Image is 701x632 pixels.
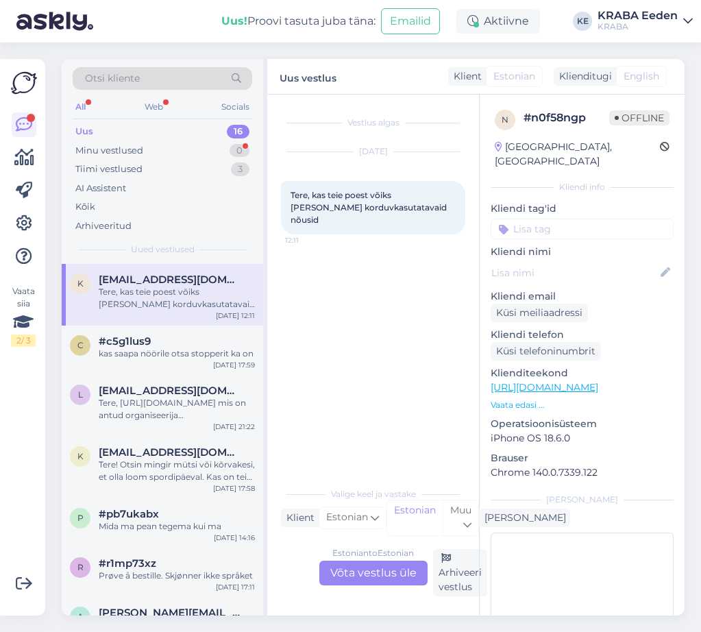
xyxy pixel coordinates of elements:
[99,397,255,422] div: Tere, [URL][DOMAIN_NAME] mis on antud organiseerija [PERSON_NAME]?
[280,67,336,86] label: Uus vestlus
[598,21,678,32] div: KRABA
[77,278,84,289] span: k
[99,446,241,459] span: kivirahkmirtelmia@gmail.com
[213,360,255,370] div: [DATE] 17:59
[99,286,255,311] div: Tere, kas teie poest võiks [PERSON_NAME] korduvkasutatavaid nõusid
[216,311,255,321] div: [DATE] 12:11
[291,190,449,225] span: Tere, kas teie poest võiks [PERSON_NAME] korduvkasutatavaid nõusid
[319,561,428,585] div: Võta vestlus üle
[75,144,143,158] div: Minu vestlused
[11,285,36,347] div: Vaata siia
[381,8,440,34] button: Emailid
[491,328,674,342] p: Kliendi telefon
[502,114,508,125] span: n
[99,508,159,520] span: #pb7ukabx
[491,399,674,411] p: Vaata edasi ...
[227,125,249,138] div: 16
[450,504,471,516] span: Muu
[326,510,368,525] span: Estonian
[216,582,255,592] div: [DATE] 17:11
[75,219,132,233] div: Arhiveeritud
[573,12,592,31] div: KE
[285,235,336,245] span: 12:11
[491,494,674,506] div: [PERSON_NAME]
[456,9,540,34] div: Aktiivne
[75,162,143,176] div: Tiimi vestlused
[142,98,166,116] div: Web
[491,202,674,216] p: Kliendi tag'id
[99,520,255,533] div: Mida ma pean tegema kui ma
[99,385,241,397] span: liisbetkukk@gmail.com
[77,562,84,572] span: r
[281,511,315,525] div: Klient
[448,69,482,84] div: Klient
[281,488,465,500] div: Valige keel ja vastake
[491,304,588,322] div: Küsi meiliaadressi
[491,381,598,393] a: [URL][DOMAIN_NAME]
[99,557,156,570] span: #r1mp73xz
[491,181,674,193] div: Kliendi info
[491,366,674,380] p: Klienditeekond
[493,69,535,84] span: Estonian
[99,335,151,348] span: #c5g1lus9
[491,451,674,465] p: Brauser
[609,110,669,125] span: Offline
[77,611,84,622] span: a
[281,117,465,129] div: Vestlus algas
[85,71,140,86] span: Otsi kliente
[491,289,674,304] p: Kliendi email
[491,342,601,361] div: Küsi telefoninumbrit
[387,500,443,535] div: Estonian
[491,431,674,446] p: iPhone OS 18.6.0
[77,513,84,523] span: p
[433,549,487,596] div: Arhiveeri vestlus
[554,69,612,84] div: Klienditugi
[524,110,609,126] div: # n0f58ngp
[213,422,255,432] div: [DATE] 21:22
[491,465,674,480] p: Chrome 140.0.7339.122
[491,265,658,280] input: Lisa nimi
[11,70,37,96] img: Askly Logo
[77,340,84,350] span: c
[491,514,674,528] p: Märkmed
[214,533,255,543] div: [DATE] 14:16
[73,98,88,116] div: All
[491,245,674,259] p: Kliendi nimi
[75,200,95,214] div: Kõik
[75,125,93,138] div: Uus
[99,459,255,483] div: Tere! Otsin mingir mütsi või kõrvakesi, et olla loom spordipäeval. Kas on teie poes oleks midagi ...
[75,182,126,195] div: AI Assistent
[598,10,678,21] div: KRABA Eeden
[99,570,255,582] div: Prøve å bestille. Skjønner ikke språket
[221,14,247,27] b: Uus!
[491,219,674,239] input: Lisa tag
[231,162,249,176] div: 3
[77,451,84,461] span: k
[99,274,241,286] span: kellyvahtramae@gmail.com
[598,10,693,32] a: KRABA EedenKRABA
[11,335,36,347] div: 2 / 3
[624,69,659,84] span: English
[479,511,566,525] div: [PERSON_NAME]
[99,348,255,360] div: kas saapa nöörile otsa stopperit ka on
[78,389,83,400] span: l
[281,145,465,158] div: [DATE]
[219,98,252,116] div: Socials
[131,243,195,256] span: Uued vestlused
[221,13,376,29] div: Proovi tasuta juba täna:
[332,547,414,559] div: Estonian to Estonian
[491,417,674,431] p: Operatsioonisüsteem
[213,483,255,494] div: [DATE] 17:58
[230,144,249,158] div: 0
[99,607,241,619] span: allan.matt19@gmail.com
[495,140,660,169] div: [GEOGRAPHIC_DATA], [GEOGRAPHIC_DATA]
